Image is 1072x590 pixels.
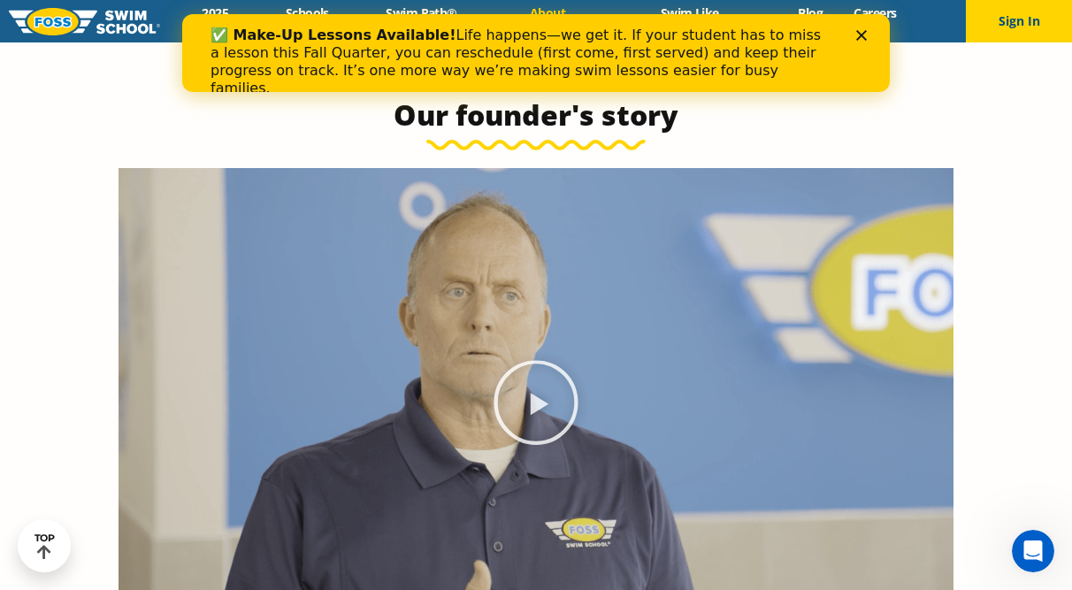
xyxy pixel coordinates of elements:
[28,12,651,83] div: Life happens—we get it. If your student has to miss a lesson this Fall Quarter, you can reschedul...
[160,4,270,38] a: 2025 Calendar
[1012,530,1054,572] iframe: Intercom live chat
[597,4,783,38] a: Swim Like [PERSON_NAME]
[182,14,890,92] iframe: Intercom live chat banner
[344,4,498,38] a: Swim Path® Program
[492,358,580,447] div: Play Video
[34,533,55,560] div: TOP
[9,8,160,35] img: FOSS Swim School Logo
[270,4,344,21] a: Schools
[838,4,912,21] a: Careers
[499,4,597,38] a: About FOSS
[28,12,273,29] b: ✅ Make-Up Lessons Available!
[783,4,838,21] a: Blog
[674,16,692,27] div: Close
[119,97,953,133] h3: Our founder's story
